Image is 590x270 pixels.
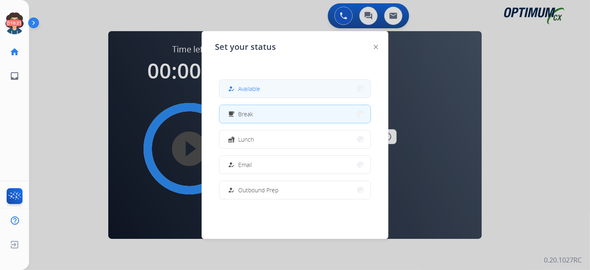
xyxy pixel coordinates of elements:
span: Lunch [238,135,254,144]
button: Lunch [219,130,371,148]
button: Email [219,156,371,174]
span: Outbound Prep [238,186,278,194]
span: Break [238,110,253,118]
p: 0.20.1027RC [544,255,582,265]
mat-icon: how_to_reg [228,85,235,92]
button: Outbound Prep [219,181,371,199]
mat-icon: home [10,47,20,57]
mat-icon: free_breakfast [228,110,235,118]
span: Set your status [215,41,276,53]
button: Break [219,105,371,123]
button: Available [219,80,371,98]
img: close-button [374,45,378,49]
mat-icon: fastfood [228,136,235,143]
mat-icon: how_to_reg [228,187,235,194]
span: Available [238,84,260,93]
span: Email [238,160,252,169]
mat-icon: how_to_reg [228,161,235,168]
mat-icon: inbox [10,71,20,81]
